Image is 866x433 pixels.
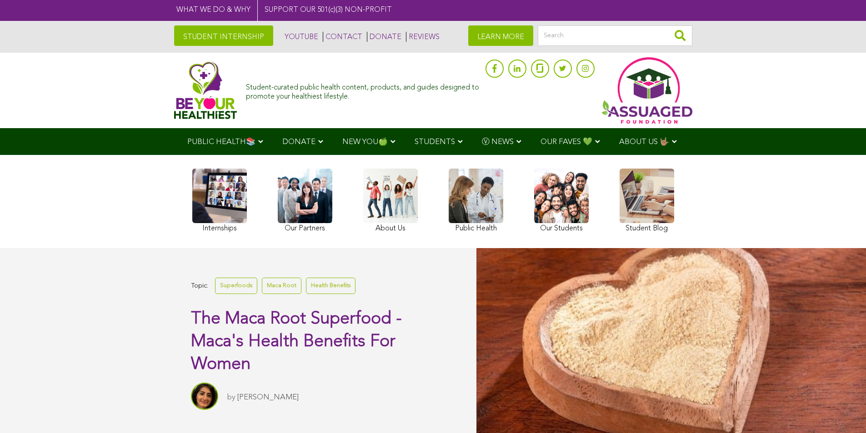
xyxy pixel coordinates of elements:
a: [PERSON_NAME] [237,393,299,401]
a: DONATE [367,32,401,42]
iframe: Chat Widget [821,389,866,433]
span: Topic: [191,280,208,292]
input: Search [538,25,692,46]
span: ABOUT US 🤟🏽 [619,138,669,146]
img: Assuaged App [601,57,692,124]
a: Maca Root [262,278,301,294]
a: Health Benefits [306,278,355,294]
img: Sitara Darvish [191,383,218,410]
a: CONTACT [323,32,362,42]
span: OUR FAVES 💚 [541,138,592,146]
span: by [227,393,235,401]
span: NEW YOU🍏 [342,138,388,146]
a: REVIEWS [406,32,440,42]
img: glassdoor [536,64,543,73]
div: Navigation Menu [174,128,692,155]
span: DONATE [282,138,315,146]
span: PUBLIC HEALTH📚 [187,138,255,146]
a: LEARN MORE [468,25,533,46]
span: Ⓥ NEWS [482,138,514,146]
a: STUDENT INTERNSHIP [174,25,273,46]
img: Assuaged [174,61,237,119]
span: STUDENTS [415,138,455,146]
div: Student-curated public health content, products, and guides designed to promote your healthiest l... [246,79,481,101]
a: YOUTUBE [282,32,318,42]
span: The Maca Root Superfood - Maca's Health Benefits For Women [191,310,402,373]
a: Superfoods [215,278,257,294]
